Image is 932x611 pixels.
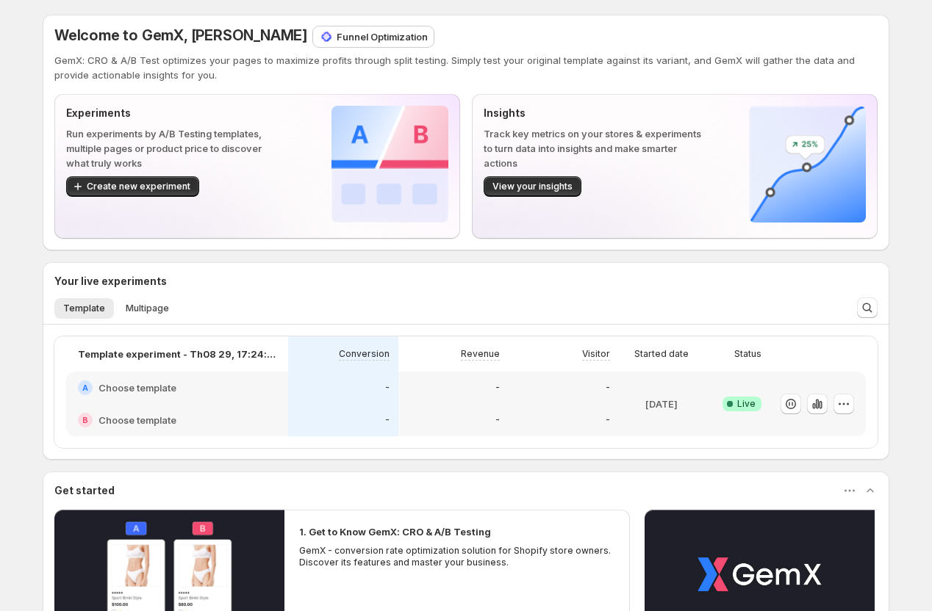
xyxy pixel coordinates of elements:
[126,303,169,314] span: Multipage
[87,181,190,192] span: Create new experiment
[339,348,390,360] p: Conversion
[299,545,615,568] p: GemX - conversion rate optimization solution for Shopify store owners. Discover its features and ...
[857,297,878,318] button: Search and filter results
[66,176,199,197] button: Create new experiment
[749,106,866,223] img: Insights
[606,382,610,394] p: -
[54,53,878,82] p: GemX: CRO & A/B Test optimizes your pages to maximize profits through split testing. Simply test ...
[319,29,334,44] img: Funnel Optimization
[492,181,573,192] span: View your insights
[582,348,610,360] p: Visitor
[337,29,428,44] p: Funnel Optimization
[63,303,105,314] span: Template
[66,126,284,170] p: Run experiments by A/B Testing templates, multiple pages or product price to discover what truly ...
[98,380,176,395] h2: Choose template
[634,348,689,360] p: Started date
[54,26,307,44] span: Welcome to GemX, [PERSON_NAME]
[495,382,500,394] p: -
[645,397,678,411] p: [DATE]
[484,106,702,120] p: Insights
[331,106,448,223] img: Experiments
[98,413,176,427] h2: Choose template
[734,348,761,360] p: Status
[54,483,115,498] h3: Get started
[54,274,167,289] h3: Your live experiments
[495,414,500,426] p: -
[82,416,88,424] h2: B
[385,414,390,426] p: -
[299,524,491,539] h2: 1. Get to Know GemX: CRO & A/B Testing
[606,414,610,426] p: -
[385,382,390,394] p: -
[66,106,284,120] p: Experiments
[78,347,276,361] p: Template experiment - Th08 29, 17:24:32
[461,348,500,360] p: Revenue
[484,176,581,197] button: View your insights
[82,383,88,392] h2: A
[737,398,756,410] span: Live
[484,126,702,170] p: Track key metrics on your stores & experiments to turn data into insights and make smarter actions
